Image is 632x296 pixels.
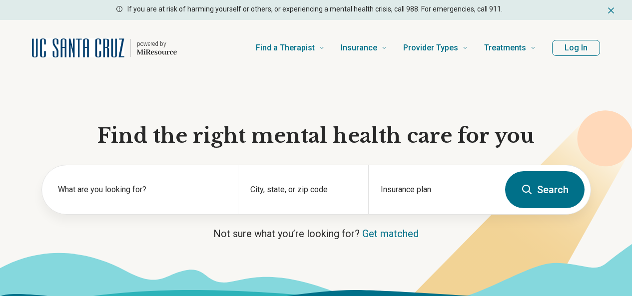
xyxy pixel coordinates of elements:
a: Insurance [341,28,387,68]
a: Home page [32,32,177,64]
h1: Find the right mental health care for you [41,123,591,149]
p: If you are at risk of harming yourself or others, or experiencing a mental health crisis, call 98... [127,4,503,14]
a: Treatments [484,28,536,68]
a: Find a Therapist [256,28,325,68]
p: powered by [137,40,177,48]
p: Not sure what you’re looking for? [41,227,591,241]
label: What are you looking for? [58,184,226,196]
a: Provider Types [403,28,468,68]
span: Insurance [341,41,377,55]
span: Find a Therapist [256,41,315,55]
button: Search [505,171,585,208]
button: Dismiss [606,4,616,16]
span: Provider Types [403,41,458,55]
span: Treatments [484,41,526,55]
button: Log In [552,40,600,56]
a: Get matched [362,228,419,240]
